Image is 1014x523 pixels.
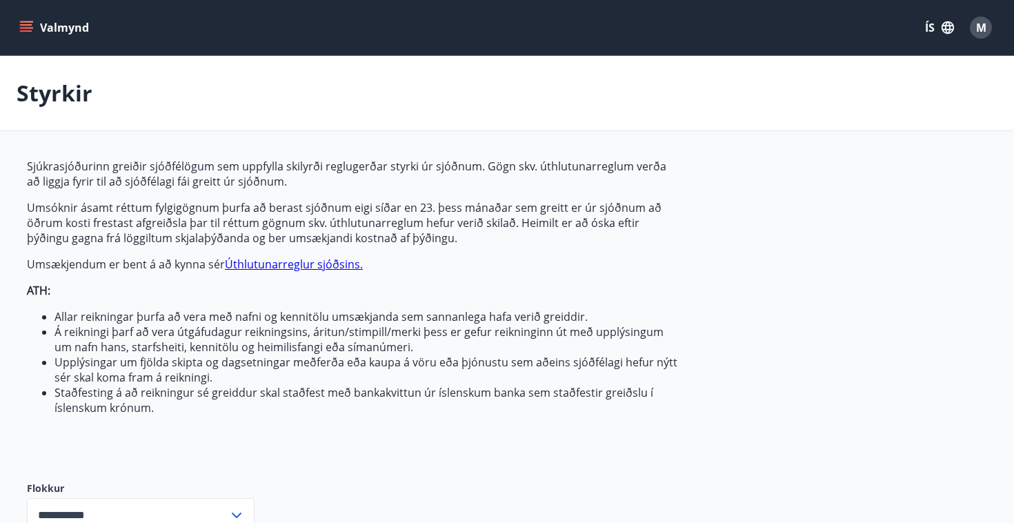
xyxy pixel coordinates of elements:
[225,257,363,272] a: Úthlutunarreglur sjóðsins.
[17,78,92,108] p: Styrkir
[17,15,95,40] button: menu
[27,283,50,298] strong: ATH:
[27,159,678,189] p: Sjúkrasjóðurinn greiðir sjóðfélögum sem uppfylla skilyrði reglugerðar styrki úr sjóðnum. Gögn skv...
[54,355,678,385] li: Upplýsingar um fjölda skipta og dagsetningar meðferða eða kaupa á vöru eða þjónustu sem aðeins sj...
[54,385,678,415] li: Staðfesting á að reikningur sé greiddur skal staðfest með bankakvittun úr íslenskum banka sem sta...
[27,200,678,246] p: Umsóknir ásamt réttum fylgigögnum þurfa að berast sjóðnum eigi síðar en 23. þess mánaðar sem grei...
[917,15,962,40] button: ÍS
[54,309,678,324] li: Allar reikningar þurfa að vera með nafni og kennitölu umsækjanda sem sannanlega hafa verið greiddir.
[27,257,678,272] p: Umsækjendum er bent á að kynna sér
[976,20,986,35] span: M
[54,324,678,355] li: Á reikningi þarf að vera útgáfudagur reikningsins, áritun/stimpill/merki þess er gefur reikningin...
[964,11,997,44] button: M
[27,482,255,495] label: Flokkur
